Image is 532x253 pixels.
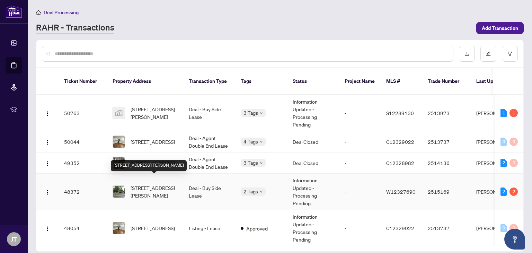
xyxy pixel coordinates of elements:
span: S12289130 [386,110,414,116]
td: - [339,174,381,210]
td: 50763 [59,95,107,131]
span: W12327690 [386,189,416,195]
button: Logo [42,186,53,197]
td: - [339,152,381,174]
img: thumbnail-img [113,136,125,148]
td: 2513737 [422,131,471,152]
span: [STREET_ADDRESS] [131,159,175,167]
td: Deal - Agent Double End Lease [183,152,235,174]
td: 2515169 [422,174,471,210]
img: thumbnail-img [113,186,125,198]
span: [STREET_ADDRESS] [131,138,175,146]
th: MLS # [381,68,422,95]
span: home [36,10,41,15]
span: down [259,111,263,115]
td: Deal - Agent Double End Lease [183,131,235,152]
td: 2513973 [422,95,471,131]
img: Logo [45,226,50,232]
img: Logo [45,161,50,166]
span: JT [11,234,17,244]
span: filter [507,51,512,56]
span: [STREET_ADDRESS] [131,224,175,232]
td: Information Updated - Processing Pending [287,210,339,246]
div: 0 [500,138,507,146]
td: 2514136 [422,152,471,174]
span: download [464,51,469,56]
a: RAHR - Transactions [36,22,114,34]
span: down [259,190,263,193]
td: 48054 [59,210,107,246]
div: 1 [509,109,518,117]
button: Open asap [504,229,525,250]
span: down [259,140,263,143]
td: 48372 [59,174,107,210]
td: 49352 [59,152,107,174]
div: 0 [509,224,518,232]
button: Logo [42,107,53,119]
td: Deal Closed [287,152,339,174]
td: - [339,210,381,246]
th: Trade Number [422,68,471,95]
img: thumbnail-img [113,157,125,169]
div: [STREET_ADDRESS][PERSON_NAME] [111,160,187,171]
td: Deal - Buy Side Lease [183,95,235,131]
th: Tags [235,68,287,95]
img: logo [6,5,22,18]
th: Ticket Number [59,68,107,95]
span: C12329022 [386,139,414,145]
span: Add Transaction [482,23,518,34]
span: C12328982 [386,160,414,166]
td: [PERSON_NAME] [471,131,523,152]
th: Last Updated By [471,68,523,95]
th: Project Name [339,68,381,95]
img: thumbnail-img [113,222,125,234]
button: download [459,46,475,62]
td: Information Updated - Processing Pending [287,174,339,210]
div: 0 [500,224,507,232]
div: 2 [500,159,507,167]
span: down [259,161,263,165]
div: 2 [500,187,507,196]
span: Deal Processing [44,9,79,16]
th: Status [287,68,339,95]
img: Logo [45,140,50,145]
div: 2 [509,187,518,196]
span: [STREET_ADDRESS][PERSON_NAME] [131,105,178,121]
td: Deal Closed [287,131,339,152]
div: 0 [509,159,518,167]
td: [PERSON_NAME] [471,174,523,210]
td: 2513737 [422,210,471,246]
button: filter [502,46,518,62]
td: - [339,131,381,152]
td: Listing - Lease [183,210,235,246]
img: thumbnail-img [113,107,125,119]
span: C12329022 [386,225,414,231]
button: Logo [42,136,53,147]
img: Logo [45,190,50,195]
span: 3 Tags [243,159,258,167]
button: edit [480,46,496,62]
td: Deal - Buy Side Lease [183,174,235,210]
td: [PERSON_NAME] [471,95,523,131]
button: Logo [42,223,53,234]
td: Information Updated - Processing Pending [287,95,339,131]
span: 2 Tags [243,187,258,195]
span: edit [486,51,491,56]
button: Add Transaction [476,22,524,34]
td: [PERSON_NAME] [471,152,523,174]
div: 0 [509,138,518,146]
span: [STREET_ADDRESS][PERSON_NAME] [131,184,178,199]
div: 1 [500,109,507,117]
button: Logo [42,157,53,168]
img: Logo [45,111,50,116]
th: Transaction Type [183,68,235,95]
span: Approved [246,225,268,232]
td: 50044 [59,131,107,152]
span: 3 Tags [243,109,258,117]
td: [PERSON_NAME] [471,210,523,246]
td: - [339,95,381,131]
th: Property Address [107,68,183,95]
span: 4 Tags [243,138,258,146]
